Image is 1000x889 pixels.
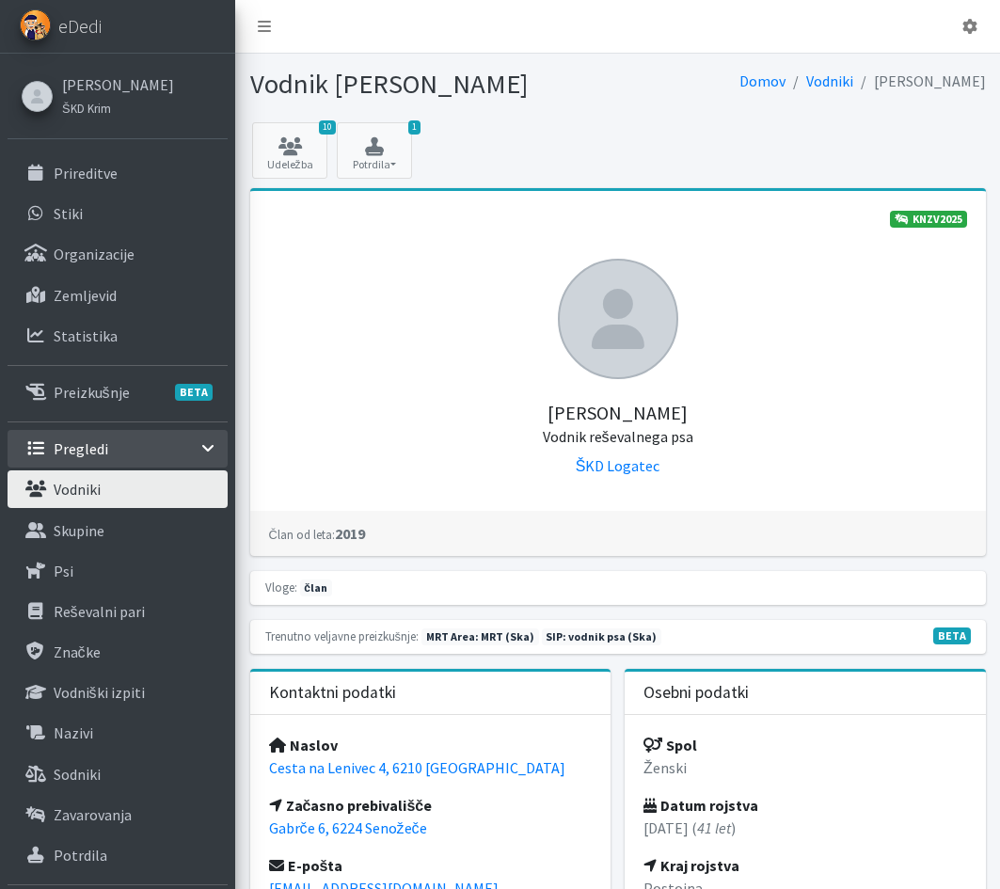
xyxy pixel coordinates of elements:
a: Potrdila [8,836,228,874]
h3: Kontaktni podatki [269,683,396,703]
a: Organizacije [8,235,228,273]
a: KNZV2025 [890,211,967,228]
p: Ženski [643,756,967,779]
a: Skupine [8,512,228,549]
p: Organizacije [54,245,135,263]
p: Zemljevid [54,286,117,305]
a: ŠKD Logatec [576,456,660,475]
a: PreizkušnjeBETA [8,373,228,411]
p: Reševalni pari [54,602,145,621]
small: Vodnik reševalnega psa [543,427,693,446]
a: [PERSON_NAME] [62,73,174,96]
p: Prireditve [54,164,118,183]
a: Domov [739,71,786,90]
span: 1 [408,120,421,135]
p: Vodniški izpiti [54,683,145,702]
button: 1 Potrdila [337,122,412,179]
small: ŠKD Krim [62,101,111,116]
a: ŠKD Krim [62,96,174,119]
em: 41 let [697,818,731,837]
a: Značke [8,633,228,671]
p: Značke [54,643,101,661]
a: Sodniki [8,755,228,793]
span: BETA [175,384,213,401]
a: Gabrče 6, 6224 Senožeče [269,818,427,837]
h5: [PERSON_NAME] [269,379,967,447]
span: 10 [319,120,336,135]
small: Član od leta: [269,527,335,542]
strong: Datum rojstva [643,796,758,815]
p: Vodniki [54,480,101,499]
small: Vloge: [265,579,297,595]
h3: Osebni podatki [643,683,749,703]
p: Preizkušnje [54,383,130,402]
a: Prireditve [8,154,228,192]
a: Psi [8,552,228,590]
a: Reševalni pari [8,593,228,630]
p: [DATE] ( ) [643,817,967,839]
p: Pregledi [54,439,108,458]
p: Potrdila [54,846,107,865]
p: Stiki [54,204,83,223]
p: Psi [54,562,73,580]
a: Vodniški izpiti [8,674,228,711]
a: Zemljevid [8,277,228,314]
a: Cesta na Lenivec 4, 6210 [GEOGRAPHIC_DATA] [269,758,565,777]
strong: 2019 [269,524,365,543]
span: Naslednja preizkušnja: jesen 2026 [542,628,662,645]
span: član [300,579,332,596]
a: Vodniki [806,71,853,90]
a: Stiki [8,195,228,232]
p: Zavarovanja [54,805,132,824]
a: Statistika [8,317,228,355]
a: Pregledi [8,430,228,468]
strong: Začasno prebivališče [269,796,433,815]
h1: Vodnik [PERSON_NAME] [250,68,611,101]
a: Vodniki [8,470,228,508]
strong: Spol [643,736,697,754]
a: Nazivi [8,714,228,752]
a: 10 Udeležba [252,122,327,179]
small: Trenutno veljavne preizkušnje: [265,628,419,643]
strong: E-pošta [269,856,343,875]
p: Skupine [54,521,104,540]
a: Zavarovanja [8,796,228,833]
span: eDedi [58,12,102,40]
strong: Naslov [269,736,338,754]
p: Statistika [54,326,118,345]
p: Sodniki [54,765,101,784]
strong: Kraj rojstva [643,856,739,875]
img: eDedi [20,9,51,40]
span: V fazi razvoja [933,627,971,644]
li: [PERSON_NAME] [853,68,986,95]
span: Naslednja preizkušnja: pomlad 2026 [421,628,539,645]
p: Nazivi [54,723,93,742]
